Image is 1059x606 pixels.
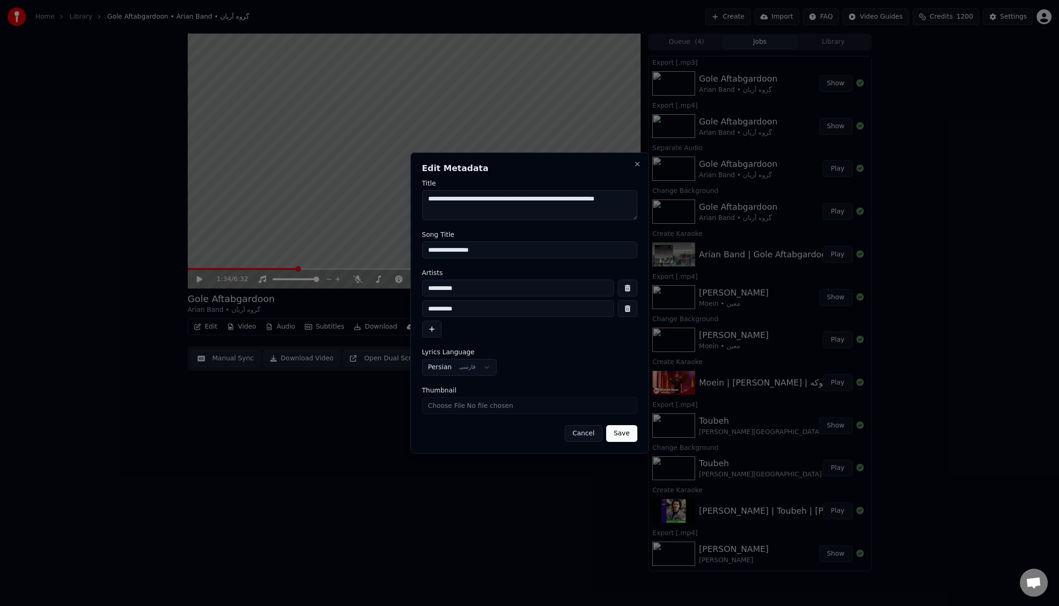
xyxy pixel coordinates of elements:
span: Lyrics Language [422,349,475,355]
span: Thumbnail [422,387,457,393]
button: Cancel [565,425,602,442]
button: Save [606,425,637,442]
label: Title [422,180,637,186]
label: Song Title [422,231,637,238]
h2: Edit Metadata [422,164,637,172]
label: Artists [422,269,637,276]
